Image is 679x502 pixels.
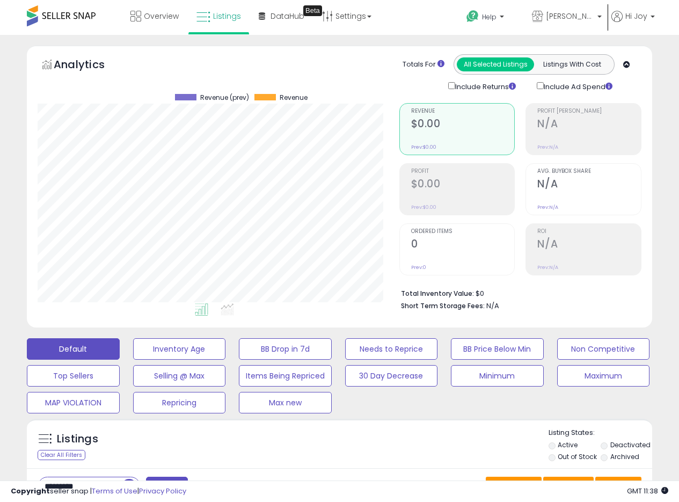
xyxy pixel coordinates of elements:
span: Overview [144,11,179,21]
button: Selling @ Max [133,365,226,387]
h2: 0 [411,238,515,252]
button: BB Drop in 7d [239,338,332,360]
span: N/A [486,301,499,311]
strong: Copyright [11,486,50,496]
button: Needs to Reprice [345,338,438,360]
h5: Listings [57,432,98,447]
span: Help [482,12,497,21]
span: Revenue [411,108,515,114]
p: Listing States: [549,428,652,438]
div: Include Returns [440,80,529,92]
b: Total Inventory Value: [401,289,474,298]
small: Prev: N/A [537,264,558,271]
button: Repricing [133,392,226,413]
a: Privacy Policy [139,486,186,496]
label: Deactivated [610,440,651,449]
button: Listings With Cost [534,57,611,71]
div: Totals For [403,60,444,70]
small: Prev: N/A [537,144,558,150]
div: Clear All Filters [38,450,85,460]
span: Revenue [280,94,308,101]
h5: Analytics [54,57,126,75]
small: Prev: 0 [411,264,426,271]
button: Inventory Age [133,338,226,360]
span: Profit [PERSON_NAME] [537,108,641,114]
h2: $0.00 [411,178,515,192]
small: Prev: N/A [537,204,558,210]
button: MAP VIOLATION [27,392,120,413]
span: DataHub [271,11,304,21]
label: Active [558,440,578,449]
span: 2025-09-9 11:38 GMT [627,486,668,496]
h2: $0.00 [411,118,515,132]
label: Archived [610,452,639,461]
a: Hi Joy [611,11,655,35]
span: Avg. Buybox Share [537,169,641,174]
h2: N/A [537,118,641,132]
button: All Selected Listings [457,57,534,71]
div: seller snap | | [11,486,186,497]
label: Out of Stock [558,452,597,461]
span: ROI [537,229,641,235]
div: Tooltip anchor [303,5,322,16]
small: Prev: $0.00 [411,144,436,150]
button: Max new [239,392,332,413]
b: Short Term Storage Fees: [401,301,485,310]
small: Prev: $0.00 [411,204,436,210]
li: $0 [401,286,633,299]
span: Revenue (prev) [200,94,249,101]
i: Get Help [466,10,479,23]
div: Include Ad Spend [529,80,630,92]
a: Help [458,2,522,35]
button: Minimum [451,365,544,387]
span: [PERSON_NAME] [GEOGRAPHIC_DATA] [546,11,594,21]
span: Ordered Items [411,229,515,235]
h2: N/A [537,178,641,192]
button: 30 Day Decrease [345,365,438,387]
h2: N/A [537,238,641,252]
button: Top Sellers [27,365,120,387]
button: Non Competitive [557,338,650,360]
span: Profit [411,169,515,174]
button: BB Price Below Min [451,338,544,360]
span: Hi Joy [625,11,647,21]
button: Items Being Repriced [239,365,332,387]
button: Default [27,338,120,360]
button: Maximum [557,365,650,387]
span: Listings [213,11,241,21]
